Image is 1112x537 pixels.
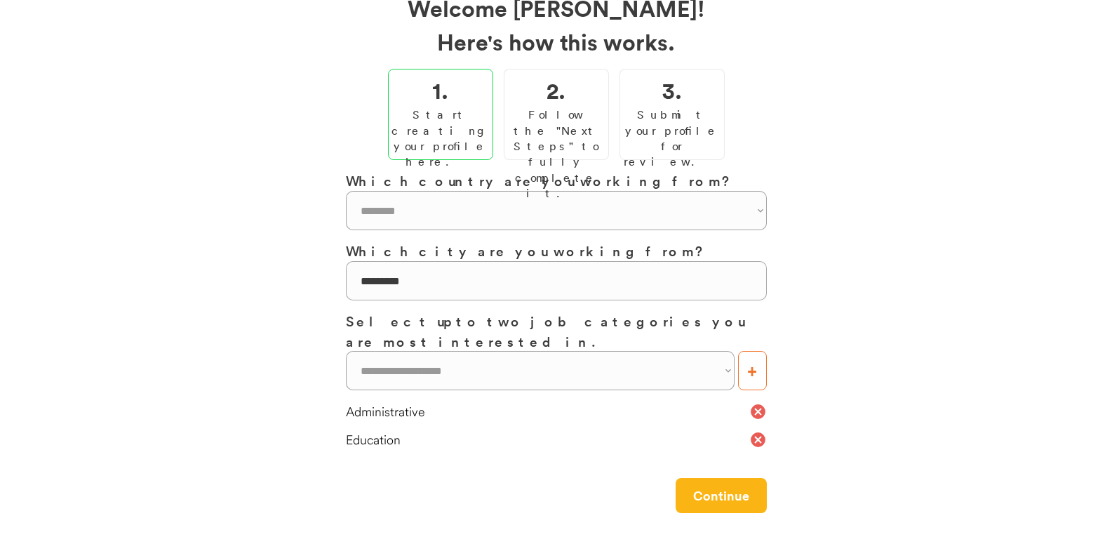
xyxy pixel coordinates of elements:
[346,431,749,449] div: Education
[749,403,767,420] button: cancel
[346,311,767,351] h3: Select up to two job categories you are most interested in.
[391,107,490,170] div: Start creating your profile here.
[676,478,767,513] button: Continue
[749,431,767,449] button: cancel
[432,73,448,107] h2: 1.
[508,107,605,201] div: Follow the "Next Steps" to fully complete it.
[346,171,767,191] h3: Which country are you working from?
[624,107,721,170] div: Submit your profile for review.
[547,73,565,107] h2: 2.
[738,351,767,390] button: +
[346,241,767,261] h3: Which city are you working from?
[662,73,682,107] h2: 3.
[346,403,749,420] div: Administrative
